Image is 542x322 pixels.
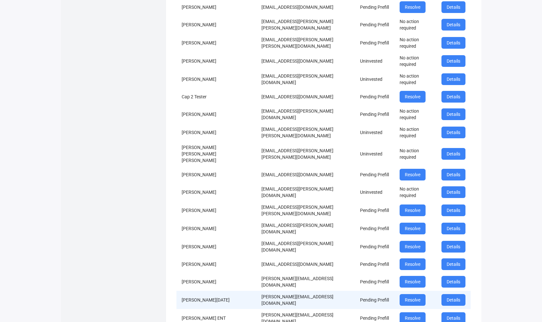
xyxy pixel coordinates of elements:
button: Details [441,223,465,234]
td: [PERSON_NAME] [176,238,256,256]
td: [PERSON_NAME] [176,52,256,70]
td: [EMAIL_ADDRESS][DOMAIN_NAME] [256,88,355,105]
td: No action required [394,183,436,201]
td: [EMAIL_ADDRESS][PERSON_NAME][DOMAIN_NAME] [256,70,355,88]
button: Details [441,258,465,270]
button: Details [441,204,465,216]
td: [PERSON_NAME] [176,123,256,142]
td: Uninvested [355,123,395,142]
button: Details [441,19,465,31]
td: Pending Prefill [355,219,395,238]
button: Resolve [400,1,426,13]
button: Resolve [400,169,426,180]
td: [EMAIL_ADDRESS][PERSON_NAME][DOMAIN_NAME] [256,105,355,123]
td: No action required [394,105,436,123]
td: [EMAIL_ADDRESS][PERSON_NAME][PERSON_NAME][DOMAIN_NAME] [256,34,355,52]
td: No action required [394,70,436,88]
button: Details [441,241,465,253]
td: [PERSON_NAME] [176,105,256,123]
td: [PERSON_NAME] [176,70,256,88]
button: Details [441,55,465,67]
td: [EMAIL_ADDRESS][PERSON_NAME][DOMAIN_NAME] [256,219,355,238]
button: Resolve [400,241,426,253]
button: Resolve [400,294,426,306]
td: Pending Prefill [355,291,395,309]
td: No action required [394,16,436,34]
button: Details [441,276,465,288]
td: [EMAIL_ADDRESS][PERSON_NAME][PERSON_NAME][DOMAIN_NAME] [256,123,355,142]
button: Resolve [400,258,426,270]
button: Details [441,37,465,49]
td: Pending Prefill [355,166,395,183]
td: No action required [394,34,436,52]
td: Pending Prefill [355,105,395,123]
td: Pending Prefill [355,273,395,291]
button: Resolve [400,223,426,234]
button: Details [441,169,465,180]
td: [PERSON_NAME] [176,201,256,219]
td: [PERSON_NAME] [176,16,256,34]
td: Pending Prefill [355,238,395,256]
button: Details [441,148,465,160]
td: [PERSON_NAME][DATE] [176,291,256,309]
button: Details [441,91,465,103]
td: No action required [394,52,436,70]
button: Resolve [400,204,426,216]
td: [EMAIL_ADDRESS][PERSON_NAME][DOMAIN_NAME] [256,238,355,256]
td: [PERSON_NAME][EMAIL_ADDRESS][DOMAIN_NAME] [256,291,355,309]
td: [PERSON_NAME] [176,183,256,201]
td: Uninvested [355,142,395,166]
td: [EMAIL_ADDRESS][PERSON_NAME][PERSON_NAME][DOMAIN_NAME] [256,201,355,219]
td: [PERSON_NAME] [176,166,256,183]
td: Pending Prefill [355,16,395,34]
button: Details [441,294,465,306]
td: Uninvested [355,52,395,70]
td: Pending Prefill [355,34,395,52]
td: [PERSON_NAME] [176,34,256,52]
td: [PERSON_NAME] [176,273,256,291]
td: No action required [394,123,436,142]
button: Details [441,73,465,85]
button: Details [441,1,465,13]
td: [PERSON_NAME] [176,219,256,238]
button: Details [441,127,465,138]
td: [EMAIL_ADDRESS][PERSON_NAME][PERSON_NAME][DOMAIN_NAME] [256,142,355,166]
td: [PERSON_NAME] [176,256,256,273]
td: [PERSON_NAME][EMAIL_ADDRESS][DOMAIN_NAME] [256,273,355,291]
td: [EMAIL_ADDRESS][DOMAIN_NAME] [256,256,355,273]
button: Resolve [400,276,426,288]
td: No action required [394,142,436,166]
td: [EMAIL_ADDRESS][DOMAIN_NAME] [256,166,355,183]
td: [EMAIL_ADDRESS][PERSON_NAME][PERSON_NAME][DOMAIN_NAME] [256,16,355,34]
td: Uninvested [355,70,395,88]
button: Details [441,108,465,120]
td: Pending Prefill [355,256,395,273]
button: Resolve [400,91,426,103]
td: [PERSON_NAME] [PERSON_NAME] [PERSON_NAME] [176,142,256,166]
td: Uninvested [355,183,395,201]
td: Pending Prefill [355,88,395,105]
td: [EMAIL_ADDRESS][PERSON_NAME][DOMAIN_NAME] [256,183,355,201]
td: Cap 2 Tester [176,88,256,105]
td: Pending Prefill [355,201,395,219]
button: Details [441,186,465,198]
td: [EMAIL_ADDRESS][DOMAIN_NAME] [256,52,355,70]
